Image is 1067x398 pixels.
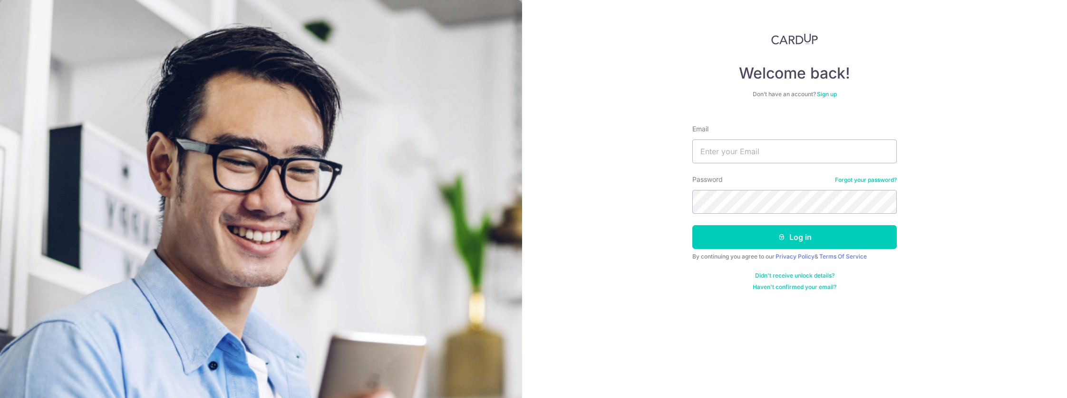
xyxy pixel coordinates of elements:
a: Sign up [817,90,837,98]
label: Email [692,124,708,134]
a: Didn't receive unlock details? [755,272,834,279]
button: Log in [692,225,897,249]
div: Don’t have an account? [692,90,897,98]
a: Forgot your password? [835,176,897,184]
div: By continuing you agree to our & [692,253,897,260]
a: Haven't confirmed your email? [753,283,836,291]
a: Privacy Policy [776,253,815,260]
img: CardUp Logo [771,33,818,45]
input: Enter your Email [692,139,897,163]
a: Terms Of Service [819,253,867,260]
h4: Welcome back! [692,64,897,83]
label: Password [692,175,723,184]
